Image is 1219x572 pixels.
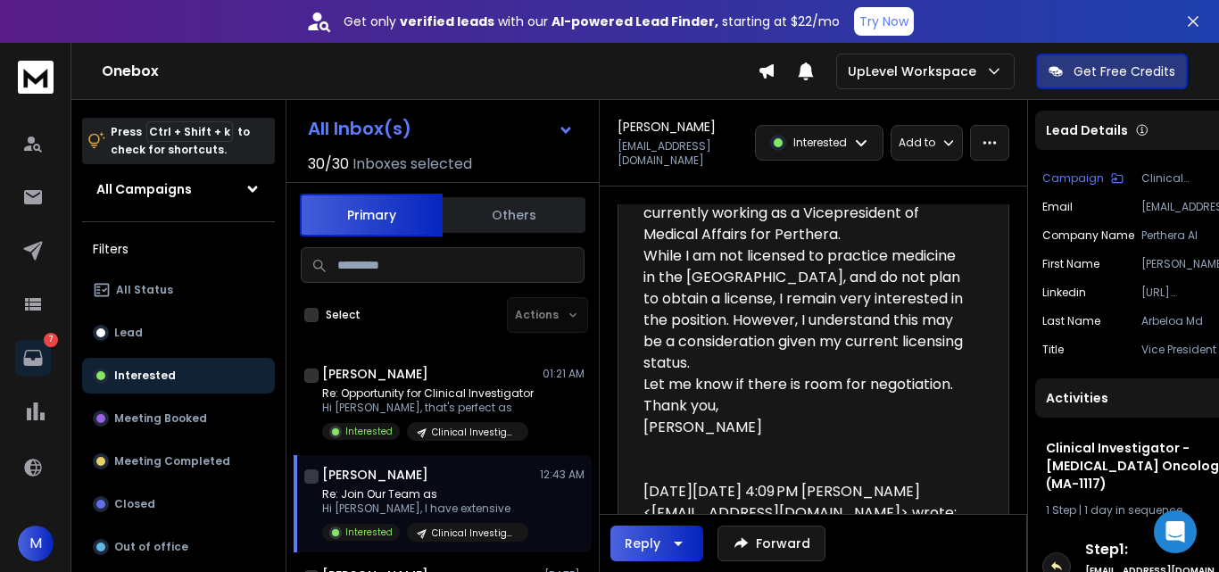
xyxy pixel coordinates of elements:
p: While I am not licensed to practice medicine in the [GEOGRAPHIC_DATA], and do not plan to obtain ... [643,245,969,374]
span: 30 / 30 [308,153,349,175]
button: Meeting Booked [82,401,275,436]
button: All Status [82,272,275,308]
p: [PERSON_NAME] [643,417,969,438]
p: 12:43 AM [540,468,585,482]
button: Reply [610,526,703,561]
p: Clinical Investigator - [MEDICAL_DATA] Oncology (MA-1117) [432,526,518,540]
button: Forward [717,526,825,561]
h1: [PERSON_NAME] [322,466,428,484]
button: Meeting Completed [82,444,275,479]
p: UpLevel Workspace [848,62,983,80]
h1: Onebox [102,61,758,82]
button: Try Now [854,7,914,36]
p: Email [1042,200,1073,214]
p: Thank you, [643,395,969,417]
h1: [PERSON_NAME] [322,365,428,383]
h3: Filters [82,236,275,261]
span: Ctrl + Shift + k [146,121,233,142]
p: Interested [793,136,847,150]
p: linkedin [1042,286,1086,300]
p: Let me know if there is room for negotiation. [643,374,969,395]
p: Interested [345,425,393,438]
p: Last Name [1042,314,1100,328]
p: 01:21 AM [543,367,585,381]
button: Lead [82,315,275,351]
p: Closed [114,497,155,511]
p: title [1042,343,1064,357]
button: Get Free Credits [1036,54,1188,89]
div: Open Intercom Messenger [1154,510,1197,553]
img: logo [18,61,54,94]
span: 1 day in sequence [1084,502,1182,518]
button: Out of office [82,529,275,565]
p: Company Name [1042,228,1134,243]
p: Hi [PERSON_NAME], I have extensive [322,502,528,516]
button: All Inbox(s) [294,111,588,146]
button: Others [443,195,585,235]
button: Closed [82,486,275,522]
div: [DATE][DATE] 4:09 PM [PERSON_NAME] <[EMAIL_ADDRESS][DOMAIN_NAME]> wrote: [643,481,969,524]
p: Interested [345,526,393,539]
p: First Name [1042,257,1099,271]
strong: verified leads [400,12,494,30]
h1: All Campaigns [96,180,192,198]
button: M [18,526,54,561]
h1: All Inbox(s) [308,120,411,137]
h3: Inboxes selected [352,153,472,175]
p: Meeting Completed [114,454,230,468]
p: Campaign [1042,171,1104,186]
p: Get Free Credits [1074,62,1175,80]
button: Interested [82,358,275,394]
p: Interested [114,369,176,383]
p: Lead [114,326,143,340]
p: Lead Details [1046,121,1128,139]
a: 7 [15,340,51,376]
p: Get only with our starting at $22/mo [344,12,840,30]
p: 7 [44,333,58,347]
button: Campaign [1042,171,1124,186]
div: Reply [625,535,660,552]
h1: [PERSON_NAME] [618,118,716,136]
p: Clinical Investigator - [MEDICAL_DATA] Oncology (MA-1117) [432,426,518,439]
p: Re: Opportunity for Clinical Investigator [322,386,534,401]
button: Primary [300,194,443,236]
p: Add to [899,136,935,150]
strong: AI-powered Lead Finder, [551,12,718,30]
button: All Campaigns [82,171,275,207]
p: Re: Join Our Team as [322,487,528,502]
p: All Status [116,283,173,297]
p: Hi [PERSON_NAME], that's perfect as [322,401,534,415]
p: Meeting Booked [114,411,207,426]
p: Press to check for shortcuts. [111,123,250,159]
p: [EMAIL_ADDRESS][DOMAIN_NAME] [618,139,744,168]
label: Select [326,308,361,322]
p: Out of office [114,540,188,554]
p: Try Now [859,12,908,30]
span: 1 Step [1046,502,1076,518]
